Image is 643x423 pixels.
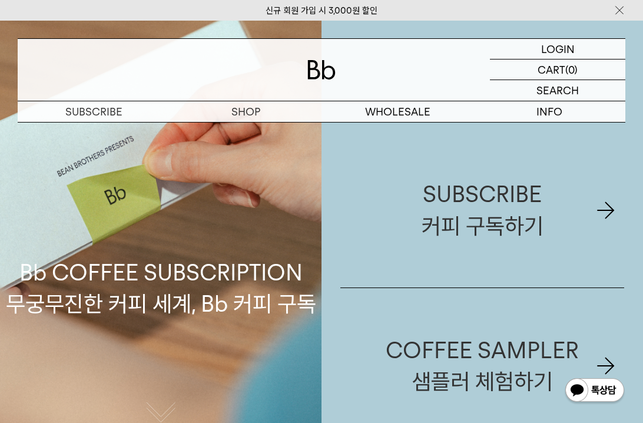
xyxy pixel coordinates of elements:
[538,60,565,80] p: CART
[321,101,473,122] p: WHOLESALE
[473,101,625,122] p: INFO
[536,80,579,101] p: SEARCH
[490,60,625,80] a: CART (0)
[565,60,578,80] p: (0)
[266,5,377,16] a: 신규 회원 가입 시 3,000원 할인
[564,377,625,405] img: 카카오톡 채널 1:1 채팅 버튼
[170,101,321,122] a: SHOP
[490,39,625,60] a: LOGIN
[18,101,170,122] a: SUBSCRIBE
[386,335,579,397] div: COFFEE SAMPLER 샘플러 체험하기
[6,145,316,319] p: Bb COFFEE SUBSCRIPTION 무궁무진한 커피 세계, Bb 커피 구독
[307,60,336,80] img: 로고
[340,133,624,287] a: SUBSCRIBE커피 구독하기
[422,179,543,241] div: SUBSCRIBE 커피 구독하기
[541,39,575,59] p: LOGIN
